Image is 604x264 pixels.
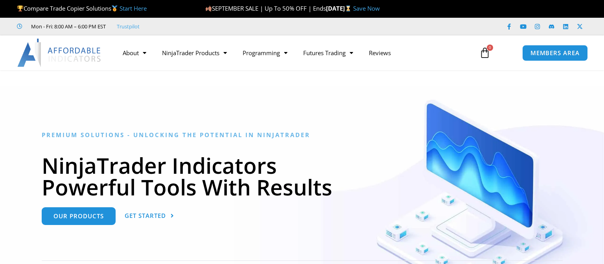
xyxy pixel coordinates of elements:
[206,6,212,11] img: 🍂
[115,44,471,62] nav: Menu
[235,44,295,62] a: Programming
[361,44,399,62] a: Reviews
[522,45,588,61] a: MEMBERS AREA
[53,213,104,219] span: Our Products
[125,213,166,219] span: Get Started
[125,207,174,225] a: Get Started
[42,154,563,198] h1: NinjaTrader Indicators Powerful Tools With Results
[112,6,118,11] img: 🥇
[120,4,147,12] a: Start Here
[29,22,106,31] span: Mon - Fri: 8:00 AM – 6:00 PM EST
[154,44,235,62] a: NinjaTrader Products
[17,39,102,67] img: LogoAI | Affordable Indicators – NinjaTrader
[17,6,23,11] img: 🏆
[345,6,351,11] img: ⌛
[205,4,326,12] span: SEPTEMBER SALE | Up To 50% OFF | Ends
[326,4,353,12] strong: [DATE]
[295,44,361,62] a: Futures Trading
[115,44,154,62] a: About
[42,207,116,225] a: Our Products
[17,4,147,12] span: Compare Trade Copier Solutions
[353,4,380,12] a: Save Now
[117,22,140,31] a: Trustpilot
[468,41,502,64] a: 0
[42,131,563,139] h6: Premium Solutions - Unlocking the Potential in NinjaTrader
[487,45,493,51] span: 0
[530,50,580,56] span: MEMBERS AREA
